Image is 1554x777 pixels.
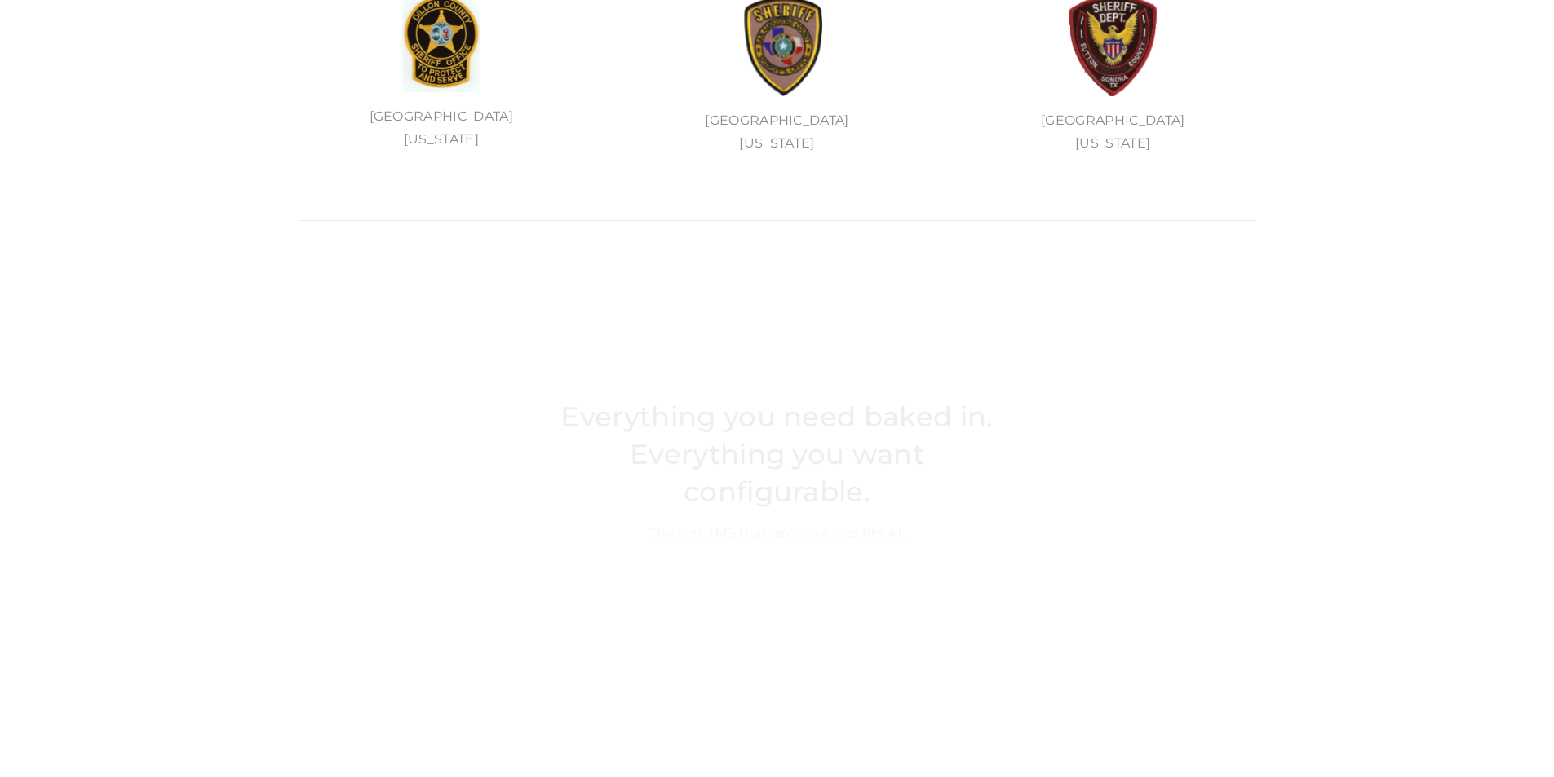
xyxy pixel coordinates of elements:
p: [GEOGRAPHIC_DATA] [US_STATE] [370,105,513,151]
p: [GEOGRAPHIC_DATA] [US_STATE] [1041,109,1184,155]
div: Widget de chat [1276,601,1554,777]
h2: Everything you need baked in. Everything you want configurable. [560,399,994,511]
iframe: Chat Widget [1276,601,1554,777]
p: [GEOGRAPHIC_DATA] [US_STATE] [705,109,848,155]
p: The first JMS that isn't one-size fits all. [560,523,994,545]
